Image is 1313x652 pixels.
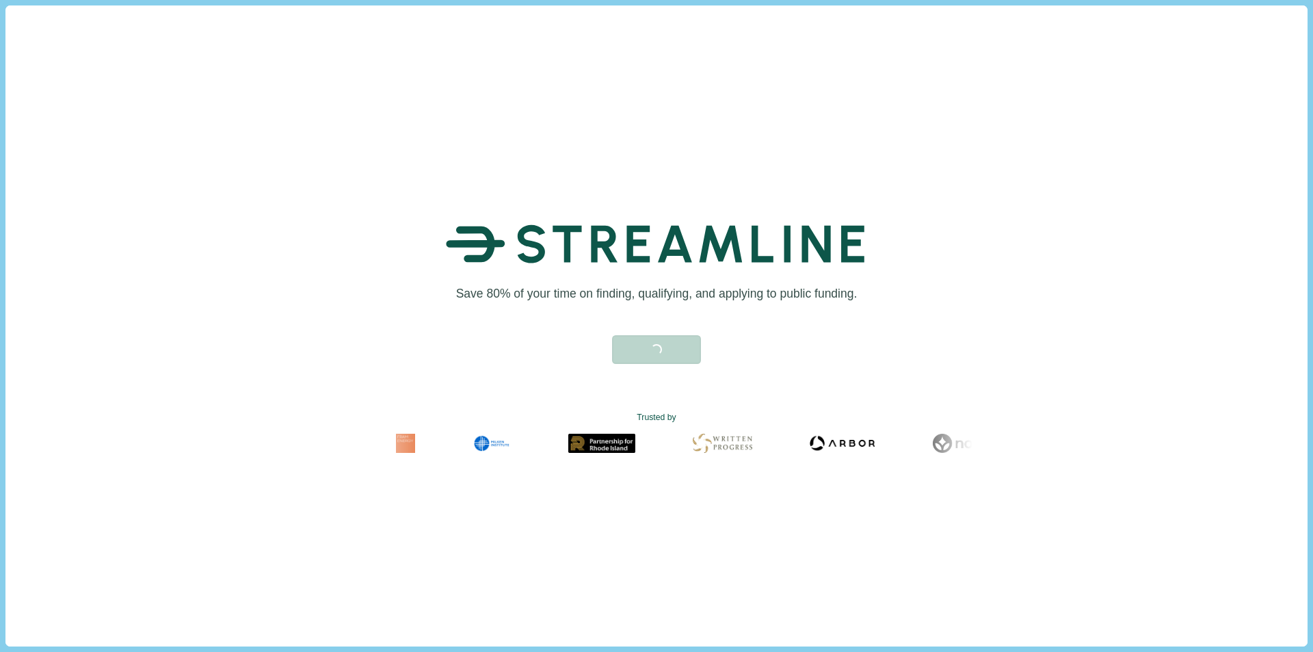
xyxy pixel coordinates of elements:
img: Arbor Logo [810,434,875,453]
img: Written Progress Logo [693,434,752,453]
h1: Save 80% of your time on finding, qualifying, and applying to public funding. [451,285,862,302]
img: Fram Energy Logo [396,434,415,453]
img: Streamline Climate Logo [446,206,867,283]
text: Trusted by [637,412,676,424]
img: Milken Institute Logo [473,434,511,453]
img: Partnership for Rhode Island Logo [568,434,635,453]
img: Noya Logo [933,434,990,453]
